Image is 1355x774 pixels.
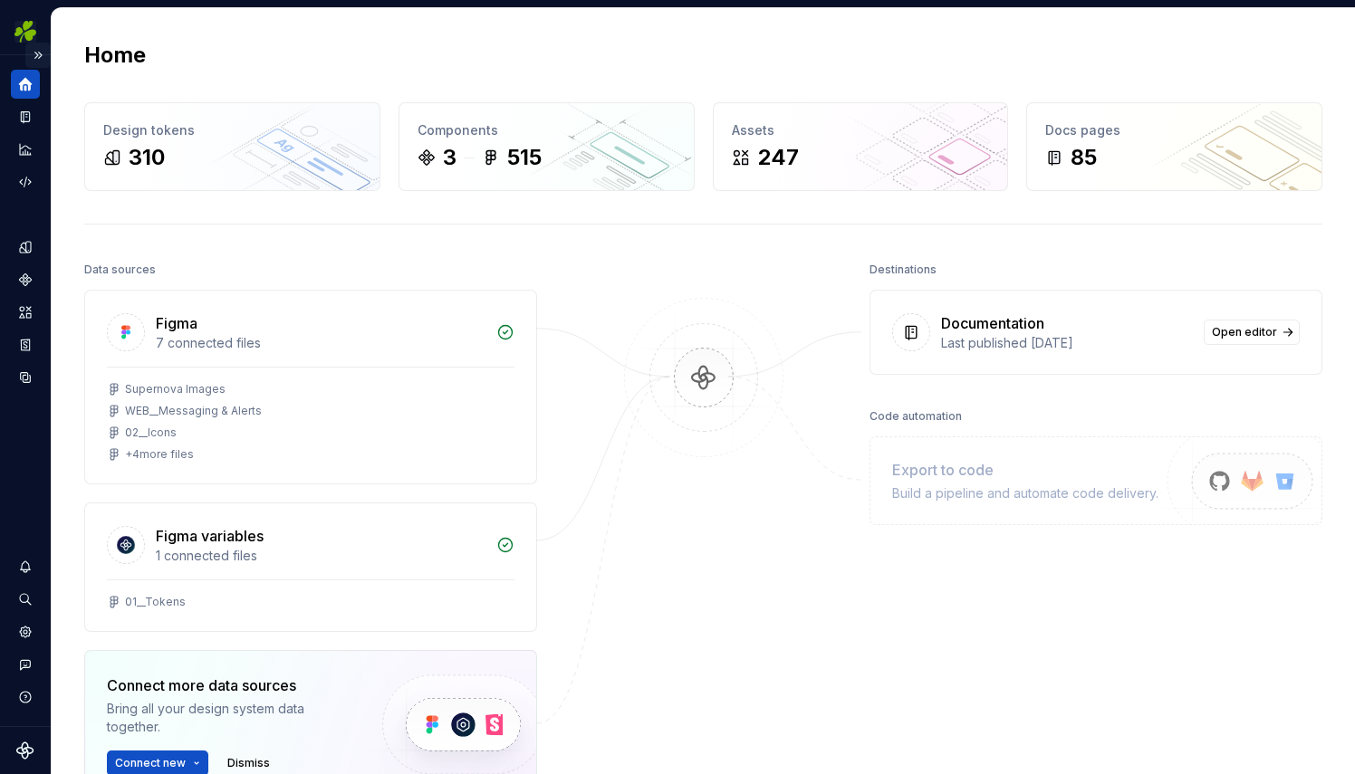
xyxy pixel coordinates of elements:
div: 85 [1071,143,1097,172]
a: Code automation [11,167,40,196]
div: 247 [757,143,799,172]
div: Documentation [941,312,1044,334]
button: Search ⌘K [11,585,40,614]
div: Connect more data sources [107,674,351,696]
a: Home [11,70,40,99]
a: Components3515 [399,102,695,191]
div: 515 [507,143,542,172]
div: WEB__Messaging & Alerts [125,404,262,418]
a: Figma7 connected filesSupernova ImagesWEB__Messaging & Alerts02__Icons+4more files [84,290,537,484]
div: 1 connected files [156,547,485,565]
h2: Home [84,41,146,70]
div: Code automation [870,404,962,429]
div: Design tokens [103,121,361,139]
a: Components [11,265,40,294]
div: Build a pipeline and automate code delivery. [892,484,1158,502]
div: Supernova Images [125,382,226,397]
a: Assets247 [713,102,1009,191]
button: Notifications [11,552,40,581]
a: Open editor [1204,320,1300,345]
button: Contact support [11,650,40,679]
div: 7 connected files [156,334,485,352]
a: Storybook stories [11,330,40,359]
span: Open editor [1212,325,1277,339]
div: Docs pages [1045,121,1303,139]
a: Figma variables1 connected files01__Tokens [84,502,537,632]
div: Destinations [870,257,937,282]
img: 56b5df98-d96d-4d7e-807c-0afdf3bdaefa.png [14,21,36,43]
div: + 4 more files [125,447,194,462]
a: Docs pages85 [1026,102,1322,191]
div: 310 [129,143,165,172]
a: Settings [11,617,40,646]
div: Components [418,121,676,139]
div: 3 [443,143,456,172]
span: Connect new [115,756,186,770]
div: Assets [732,121,990,139]
a: Data sources [11,363,40,392]
div: Figma [156,312,197,334]
button: Expand sidebar [25,43,51,68]
div: 01__Tokens [125,595,186,609]
a: Documentation [11,102,40,131]
div: Bring all your design system data together. [107,700,351,736]
div: 02__Icons [125,425,177,440]
a: Analytics [11,135,40,164]
a: Assets [11,298,40,327]
div: Export to code [892,459,1158,481]
div: Last published [DATE] [941,334,1193,352]
div: Figma variables [156,525,264,547]
a: Design tokens310 [84,102,380,191]
svg: Supernova Logo [16,741,34,760]
span: Dismiss [227,756,270,770]
div: Data sources [84,257,156,282]
a: Design tokens [11,233,40,262]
